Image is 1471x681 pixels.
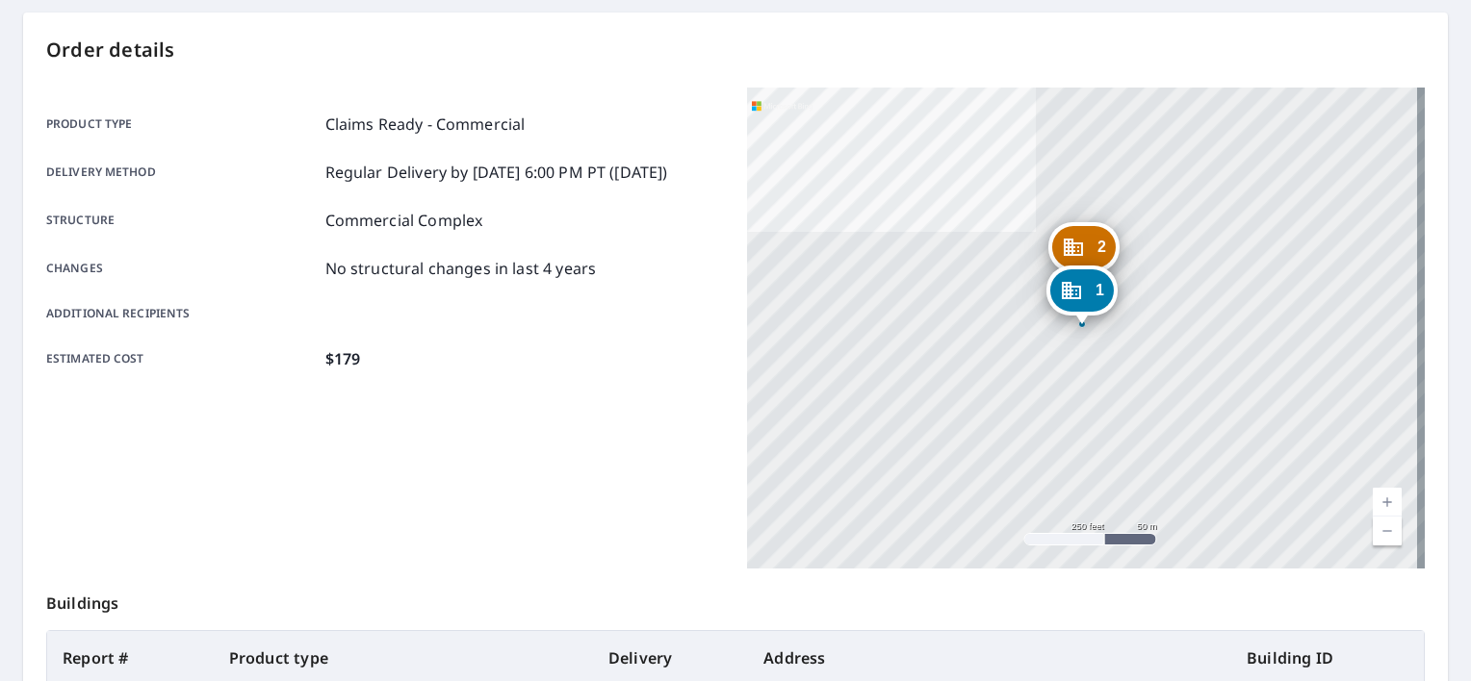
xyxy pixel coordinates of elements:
div: Dropped pin, building 1, Commercial property, 3109 Smiley Rd Bridgeton, MO 63044 [1046,265,1118,325]
p: No structural changes in last 4 years [325,257,597,280]
p: Changes [46,257,318,280]
div: Dropped pin, building 2, Commercial property, 3109 Smiley Rd Bridgeton, MO 63044 [1048,222,1120,282]
span: 1 [1096,283,1104,297]
p: Order details [46,36,1425,64]
p: $179 [325,347,361,370]
p: Product type [46,113,318,136]
p: Additional recipients [46,305,318,322]
p: Buildings [46,568,1425,630]
p: Commercial Complex [325,209,483,232]
span: 2 [1097,240,1106,254]
a: Current Level 17, Zoom In [1373,488,1402,517]
p: Structure [46,209,318,232]
a: Current Level 17, Zoom Out [1373,517,1402,545]
p: Estimated cost [46,347,318,370]
p: Claims Ready - Commercial [325,113,526,136]
p: Delivery method [46,161,318,184]
p: Regular Delivery by [DATE] 6:00 PM PT ([DATE]) [325,161,668,184]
